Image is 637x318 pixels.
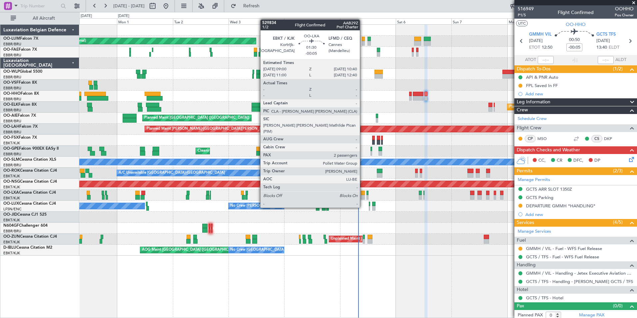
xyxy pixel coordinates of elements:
button: All Aircraft [7,13,72,24]
div: Unplanned Maint [GEOGRAPHIC_DATA] ([GEOGRAPHIC_DATA]) [331,234,440,244]
span: (4/5) [613,219,623,226]
a: EBBR/BRU [3,119,21,124]
span: GMMH VIL [529,31,552,38]
a: OO-WLPGlobal 5500 [3,70,42,74]
span: [DATE] - [DATE] [113,3,145,9]
div: GCTS ARR SLOT 1350Z [526,186,572,192]
span: 13:40 [596,44,607,51]
div: No Crew [PERSON_NAME] ([PERSON_NAME]) [230,201,310,211]
div: Mon 1 [117,18,173,24]
a: MSO [537,136,552,142]
a: EBBR/BRU [3,53,21,58]
a: EBBR/BRU [3,130,21,135]
div: Fri 5 [340,18,396,24]
span: N604GF [3,224,19,228]
a: EBBR/BRU [3,108,21,113]
a: OO-GPEFalcon 900EX EASy II [3,147,59,151]
a: EBBR/BRU [3,97,21,102]
div: API & PNR Auto [526,74,558,80]
span: (0/0) [613,302,623,309]
a: OO-LAHFalcon 7X [3,125,38,129]
a: OO-LUMFalcon 7X [3,37,38,41]
span: CR [557,157,562,164]
a: D-IBLUCessna Citation M2 [3,246,52,250]
span: CC, [538,157,546,164]
a: EBBR/BRU [3,86,21,91]
a: OO-VSFFalcon 8X [3,81,37,85]
span: ELDT [609,44,619,51]
a: EBKT/KJK [3,196,20,201]
span: Leg Information [517,98,550,106]
div: Sun 31 [61,18,117,24]
span: (1/2) [613,65,623,72]
span: OO-ELK [3,103,18,107]
span: 516949 [518,5,534,12]
a: EBBR/BRU [3,152,21,157]
span: ATOT [525,57,536,63]
span: OO-FAE [3,48,19,52]
span: All Aircraft [17,16,70,21]
span: Pax [517,302,524,310]
a: LFSN/ENC [3,207,22,212]
span: OO-LXA [3,191,19,195]
div: Planned Maint [PERSON_NAME]-[GEOGRAPHIC_DATA][PERSON_NAME] ([GEOGRAPHIC_DATA][PERSON_NAME]) [147,124,343,134]
div: Owner Melsbroek Air Base [295,47,340,57]
input: --:-- [538,56,554,64]
span: Dispatch To-Dos [517,65,550,73]
div: Planned Maint Kortrijk-[GEOGRAPHIC_DATA] [509,102,587,112]
a: EBKT/KJK [3,218,20,223]
div: Cleaning [GEOGRAPHIC_DATA] ([GEOGRAPHIC_DATA] National) [198,146,309,156]
a: EBKT/KJK [3,251,20,256]
a: EBBR/BRU [3,42,21,47]
span: OO-HHO [566,21,586,28]
div: [DATE] [118,13,129,19]
a: OO-LXACessna Citation CJ4 [3,191,56,195]
a: EBKT/KJK [3,240,20,245]
span: P1/5 [518,12,534,18]
a: EBKT/KJK [3,141,20,146]
div: Tue 2 [173,18,229,24]
div: Unplanned Maint [GEOGRAPHIC_DATA] ([GEOGRAPHIC_DATA] National) [306,113,431,123]
span: DFC, [573,157,583,164]
a: DKP [604,136,619,142]
a: OO-JIDCessna CJ1 525 [3,213,47,217]
span: Hotel [517,286,528,294]
span: OO-LUM [3,37,20,41]
a: OO-NSGCessna Citation CJ4 [3,180,57,184]
span: 00:50 [569,37,580,43]
a: EBKT/KJK [3,174,20,179]
div: No Crew [GEOGRAPHIC_DATA] ([GEOGRAPHIC_DATA] National) [230,245,342,255]
button: UTC [516,20,528,26]
span: Handling [517,261,536,269]
span: Dispatch Checks and Weather [517,146,580,154]
a: EBBR/BRU [3,229,21,234]
input: Trip Number [20,1,59,11]
span: OO-GPE [3,147,19,151]
span: OO-SLM [3,158,19,162]
div: A/C Unavailable [GEOGRAPHIC_DATA]-[GEOGRAPHIC_DATA] [119,168,225,178]
span: Crew [517,106,528,114]
span: ALDT [615,57,626,63]
span: Refresh [238,4,266,8]
span: OO-AIE [3,114,18,118]
span: Services [517,219,534,227]
span: OO-LAH [3,125,19,129]
span: OO-JID [3,213,17,217]
span: OO-HHO [3,92,21,96]
div: Sat 6 [396,18,451,24]
div: Wed 3 [229,18,284,24]
span: [DATE] [596,38,610,44]
a: GMMH / VIL - Handling - Jetex Executive Aviation GMMH / VIL [526,270,634,276]
a: Schedule Crew [518,116,547,122]
div: Add new [525,91,634,97]
span: GCTS TFS [596,31,616,38]
span: OO-VSF [3,81,19,85]
span: 12:50 [542,44,552,51]
div: Sun 7 [451,18,507,24]
a: OO-ZUNCessna Citation CJ4 [3,235,57,239]
div: CP [525,135,536,142]
a: N604GFChallenger 604 [3,224,48,228]
span: Permits [517,167,532,175]
a: EBBR/BRU [3,163,21,168]
span: D-IBLU [3,246,16,250]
